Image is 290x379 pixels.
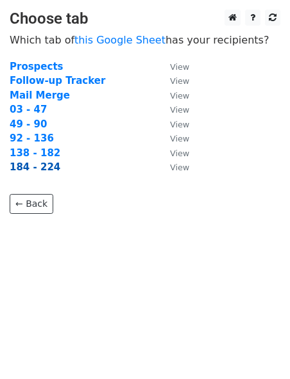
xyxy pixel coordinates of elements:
[157,147,189,159] a: View
[74,34,166,46] a: this Google Sheet
[10,104,47,115] a: 03 - 47
[10,161,60,173] a: 184 - 224
[157,90,189,101] a: View
[10,118,47,130] a: 49 - 90
[170,62,189,72] small: View
[170,105,189,115] small: View
[10,33,280,47] p: Which tab of has your recipients?
[226,318,290,379] iframe: Chat Widget
[10,10,280,28] h3: Choose tab
[157,118,189,130] a: View
[170,91,189,101] small: View
[157,61,189,72] a: View
[10,75,105,86] a: Follow-up Tracker
[170,163,189,172] small: View
[157,104,189,115] a: View
[157,75,189,86] a: View
[157,133,189,144] a: View
[10,61,64,72] a: Prospects
[10,133,54,144] a: 92 - 136
[10,194,53,214] a: ← Back
[170,120,189,129] small: View
[157,161,189,173] a: View
[170,134,189,143] small: View
[170,149,189,158] small: View
[10,147,60,159] a: 138 - 182
[10,90,70,101] a: Mail Merge
[170,76,189,86] small: View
